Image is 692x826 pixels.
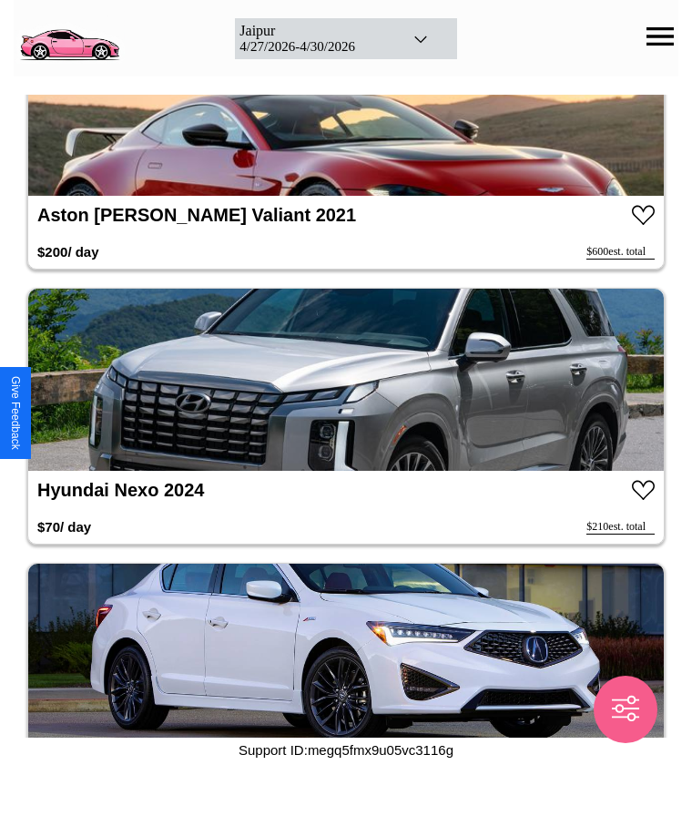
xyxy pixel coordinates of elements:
div: $ 600 est. total [586,245,655,260]
a: Hyundai Nexo 2024 [37,480,204,500]
h3: $ 70 / day [37,510,91,544]
h3: $ 200 / day [37,235,99,269]
div: 4 / 27 / 2026 - 4 / 30 / 2026 [239,39,388,55]
img: logo [14,9,125,64]
a: Aston [PERSON_NAME] Valiant 2021 [37,205,356,225]
div: $ 210 est. total [586,520,655,535]
div: Give Feedback [9,376,22,450]
p: Support ID: megq5fmx9u05vc3116g [239,738,453,762]
div: Jaipur [239,23,388,39]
